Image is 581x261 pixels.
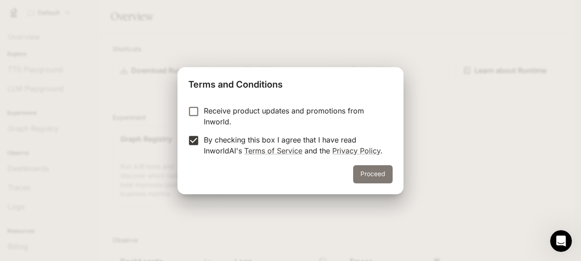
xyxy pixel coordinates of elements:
p: By checking this box I agree that I have read InworldAI's and the . [204,134,385,156]
a: Terms of Service [244,146,302,155]
h2: Terms and Conditions [177,67,404,98]
iframe: Intercom live chat [550,230,572,252]
a: Privacy Policy [332,146,380,155]
p: Receive product updates and promotions from Inworld. [204,105,385,127]
button: Proceed [353,165,393,183]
